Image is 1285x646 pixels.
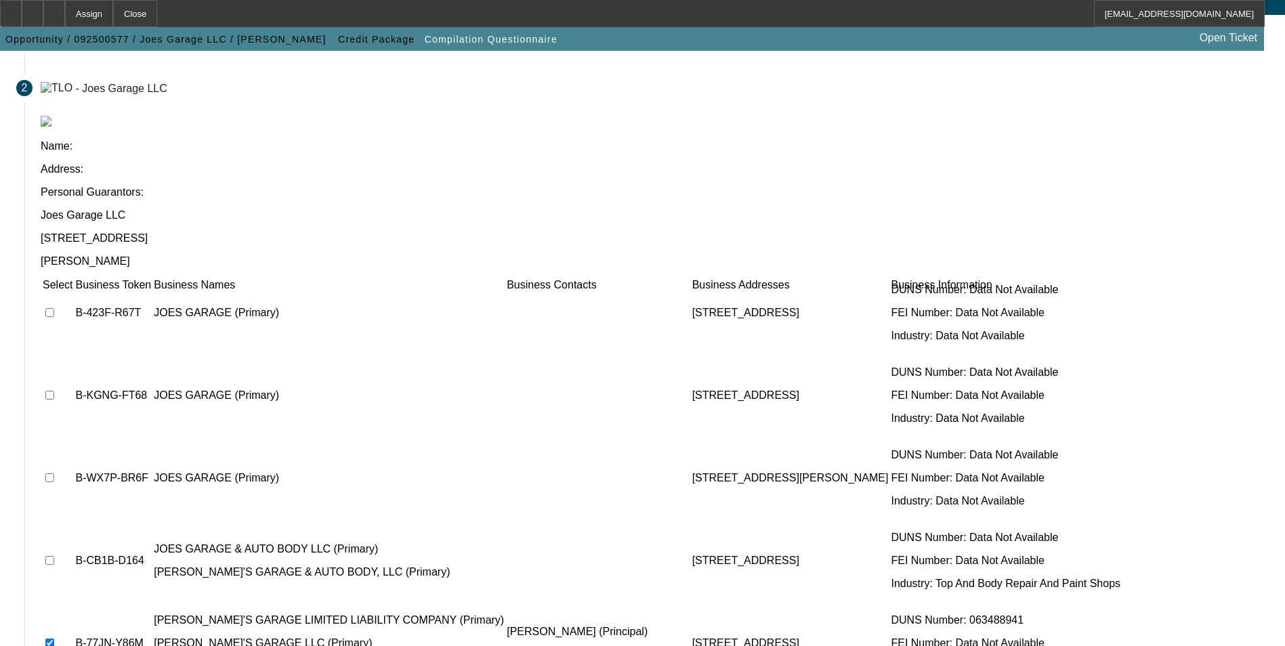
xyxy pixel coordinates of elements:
[890,278,1121,292] td: Business Information
[891,532,1120,544] p: DUNS Number: Data Not Available
[692,307,889,319] p: [STREET_ADDRESS]
[425,34,557,45] span: Compilation Questionnaire
[75,437,152,519] td: B-WX7P-BR6F
[76,82,167,93] div: - Joes Garage LLC
[507,626,689,638] p: [PERSON_NAME] (Principal)
[154,543,504,555] p: JOES GARAGE & AUTO BODY LLC (Primary)
[891,495,1120,507] p: Industry: Data Not Available
[692,278,889,292] td: Business Addresses
[692,555,889,567] p: [STREET_ADDRESS]
[891,555,1120,567] p: FEI Number: Data Not Available
[891,449,1120,461] p: DUNS Number: Data Not Available
[891,578,1120,590] p: Industry: Top And Body Repair And Paint Shops
[75,272,152,353] td: B-423F-R67T
[335,27,418,51] button: Credit Package
[75,355,152,436] td: B-KGNG-FT68
[338,34,415,45] span: Credit Package
[41,140,1269,152] p: Name:
[891,366,1120,379] p: DUNS Number: Data Not Available
[75,278,152,292] td: Business Token
[154,389,504,402] p: JOES GARAGE (Primary)
[41,255,1269,267] p: [PERSON_NAME]
[891,307,1120,319] p: FEI Number: Data Not Available
[891,389,1120,402] p: FEI Number: Data Not Available
[891,330,1120,342] p: Industry: Data Not Available
[5,34,326,45] span: Opportunity / 092500577 / Joes Garage LLC / [PERSON_NAME]
[41,116,51,127] img: tlo.png
[1194,26,1263,49] a: Open Ticket
[421,27,561,51] button: Compilation Questionnaire
[41,186,1269,198] p: Personal Guarantors:
[891,412,1120,425] p: Industry: Data Not Available
[692,472,889,484] p: [STREET_ADDRESS][PERSON_NAME]
[154,566,504,578] p: [PERSON_NAME]'S GARAGE & AUTO BODY, LLC (Primary)
[692,389,889,402] p: [STREET_ADDRESS]
[154,614,504,626] p: [PERSON_NAME]'S GARAGE LIMITED LIABILITY COMPANY (Primary)
[42,278,73,292] td: Select
[154,307,504,319] p: JOES GARAGE (Primary)
[41,82,72,94] img: TLO
[891,614,1120,626] p: DUNS Number: 063488941
[41,209,1269,221] p: Joes Garage LLC
[75,520,152,601] td: B-CB1B-D164
[154,472,504,484] p: JOES GARAGE (Primary)
[41,163,1269,175] p: Address:
[153,278,505,292] td: Business Names
[41,232,1269,244] p: [STREET_ADDRESS]
[506,278,690,292] td: Business Contacts
[22,82,28,94] span: 2
[891,472,1120,484] p: FEI Number: Data Not Available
